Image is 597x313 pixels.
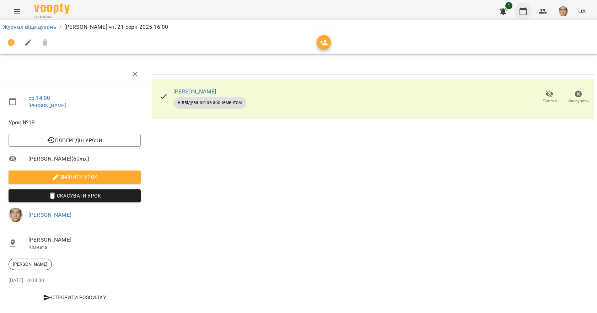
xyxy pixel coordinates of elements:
[543,98,557,104] span: Прогул
[9,291,141,304] button: Створити розсилку
[64,23,168,31] p: [PERSON_NAME] чт, 21 серп 2025 16:00
[3,23,57,30] a: Журнал відвідувань
[505,2,512,9] span: 1
[28,103,66,108] a: [PERSON_NAME]
[173,88,216,95] a: [PERSON_NAME]
[558,6,568,16] img: 290265f4fa403245e7fea1740f973bad.jpg
[9,118,141,127] span: Урок №19
[59,23,61,31] li: /
[173,99,246,106] span: Відвідування за абонементом
[14,191,135,200] span: Скасувати Урок
[535,87,564,107] button: Прогул
[578,7,586,15] span: UA
[9,3,26,20] button: Menu
[28,155,141,163] span: [PERSON_NAME] ( 60 хв. )
[9,171,141,183] button: Змінити урок
[9,259,52,270] div: [PERSON_NAME]
[11,293,138,302] span: Створити розсилку
[34,15,70,19] span: For Business
[34,4,70,14] img: Voopty Logo
[3,23,594,31] nav: breadcrumb
[14,136,135,145] span: Попередні уроки
[9,261,52,268] span: [PERSON_NAME]
[9,189,141,202] button: Скасувати Урок
[28,236,141,244] span: [PERSON_NAME]
[568,98,589,104] span: Скасувати
[28,211,71,218] a: [PERSON_NAME]
[28,244,141,251] p: Кімната
[575,5,588,18] button: UA
[9,277,141,284] p: [DATE] 10:08:00
[9,134,141,147] button: Попередні уроки
[564,87,593,107] button: Скасувати
[28,95,50,101] a: ср , 14:00
[9,208,23,222] img: 290265f4fa403245e7fea1740f973bad.jpg
[14,173,135,181] span: Змінити урок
